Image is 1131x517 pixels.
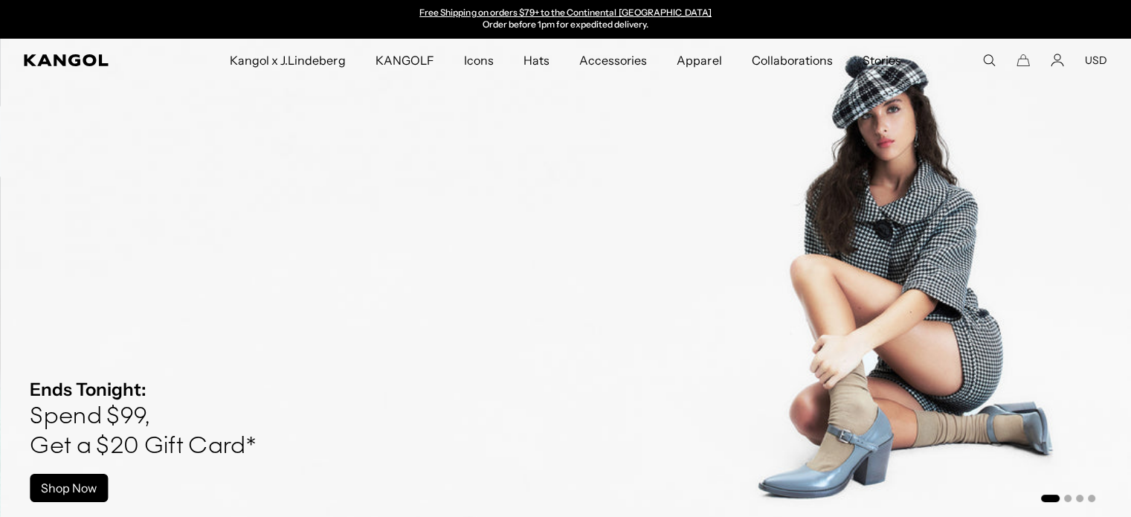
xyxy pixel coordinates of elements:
[24,54,151,66] a: Kangol
[1076,495,1083,502] button: Go to slide 3
[751,39,832,82] span: Collaborations
[736,39,847,82] a: Collaborations
[579,39,647,82] span: Accessories
[375,39,434,82] span: KANGOLF
[449,39,509,82] a: Icons
[30,379,146,400] strong: Ends Tonight:
[413,7,719,31] div: 2 of 2
[1016,54,1030,67] button: Cart
[863,39,901,82] span: Stories
[1051,54,1064,67] a: Account
[360,39,448,82] a: KANGOLF
[1088,495,1095,502] button: Go to slide 4
[215,39,361,82] a: Kangol x J.Lindeberg
[30,402,255,432] h4: Spend $99,
[982,54,996,67] summary: Search here
[523,39,550,82] span: Hats
[1064,495,1072,502] button: Go to slide 2
[677,39,721,82] span: Apparel
[413,7,719,31] slideshow-component: Announcement bar
[230,39,346,82] span: Kangol x J.Lindeberg
[30,432,255,462] h4: Get a $20 Gift Card*
[30,474,108,502] a: Shop Now
[1040,492,1095,504] ul: Select a slide to show
[464,39,494,82] span: Icons
[1041,495,1060,502] button: Go to slide 1
[662,39,736,82] a: Apparel
[509,39,564,82] a: Hats
[413,7,719,31] div: Announcement
[848,39,916,82] a: Stories
[419,19,712,31] p: Order before 1pm for expedited delivery.
[564,39,662,82] a: Accessories
[1085,54,1107,67] button: USD
[419,7,712,18] a: Free Shipping on orders $79+ to the Continental [GEOGRAPHIC_DATA]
